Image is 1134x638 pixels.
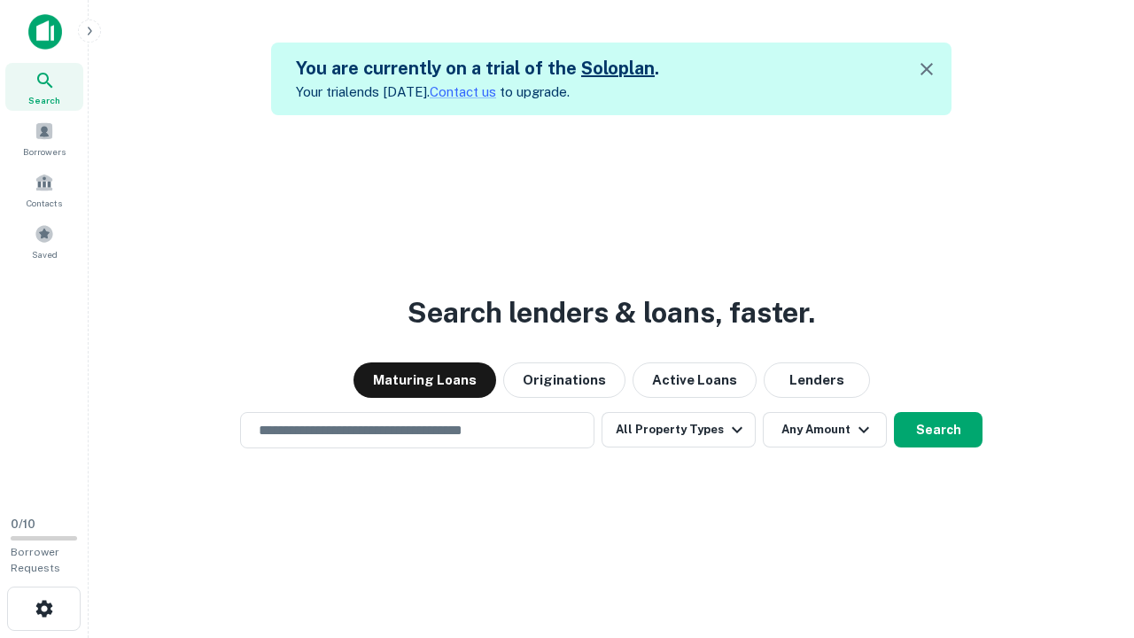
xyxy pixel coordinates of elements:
[894,412,983,447] button: Search
[5,166,83,214] a: Contacts
[763,412,887,447] button: Any Amount
[32,247,58,261] span: Saved
[28,93,60,107] span: Search
[503,362,625,398] button: Originations
[11,517,35,531] span: 0 / 10
[5,63,83,111] a: Search
[764,362,870,398] button: Lenders
[430,84,496,99] a: Contact us
[28,14,62,50] img: capitalize-icon.png
[11,546,60,574] span: Borrower Requests
[5,114,83,162] a: Borrowers
[353,362,496,398] button: Maturing Loans
[296,82,659,103] p: Your trial ends [DATE]. to upgrade.
[27,196,62,210] span: Contacts
[296,55,659,82] h5: You are currently on a trial of the .
[633,362,757,398] button: Active Loans
[5,217,83,265] a: Saved
[1045,496,1134,581] iframe: Chat Widget
[23,144,66,159] span: Borrowers
[408,292,815,334] h3: Search lenders & loans, faster.
[602,412,756,447] button: All Property Types
[581,58,655,79] a: Soloplan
